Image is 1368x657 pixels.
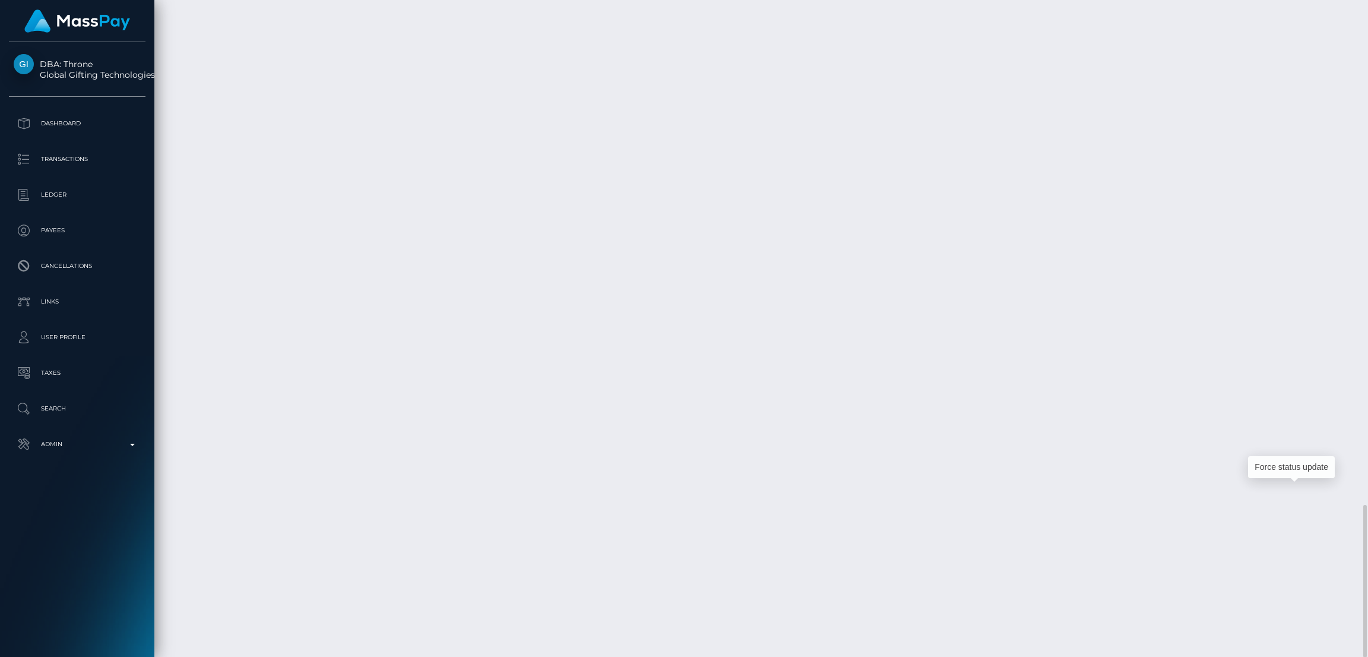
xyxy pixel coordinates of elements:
[14,435,141,453] p: Admin
[14,186,141,204] p: Ledger
[9,144,145,174] a: Transactions
[9,59,145,80] span: DBA: Throne Global Gifting Technologies Inc
[14,115,141,132] p: Dashboard
[14,293,141,311] p: Links
[14,222,141,239] p: Payees
[9,287,145,317] a: Links
[9,394,145,424] a: Search
[14,364,141,382] p: Taxes
[9,216,145,245] a: Payees
[9,323,145,352] a: User Profile
[24,10,130,33] img: MassPay Logo
[9,358,145,388] a: Taxes
[14,328,141,346] p: User Profile
[9,109,145,138] a: Dashboard
[9,251,145,281] a: Cancellations
[14,54,34,74] img: Global Gifting Technologies Inc
[1248,456,1335,478] div: Force status update
[14,257,141,275] p: Cancellations
[9,180,145,210] a: Ledger
[14,150,141,168] p: Transactions
[9,429,145,459] a: Admin
[14,400,141,418] p: Search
